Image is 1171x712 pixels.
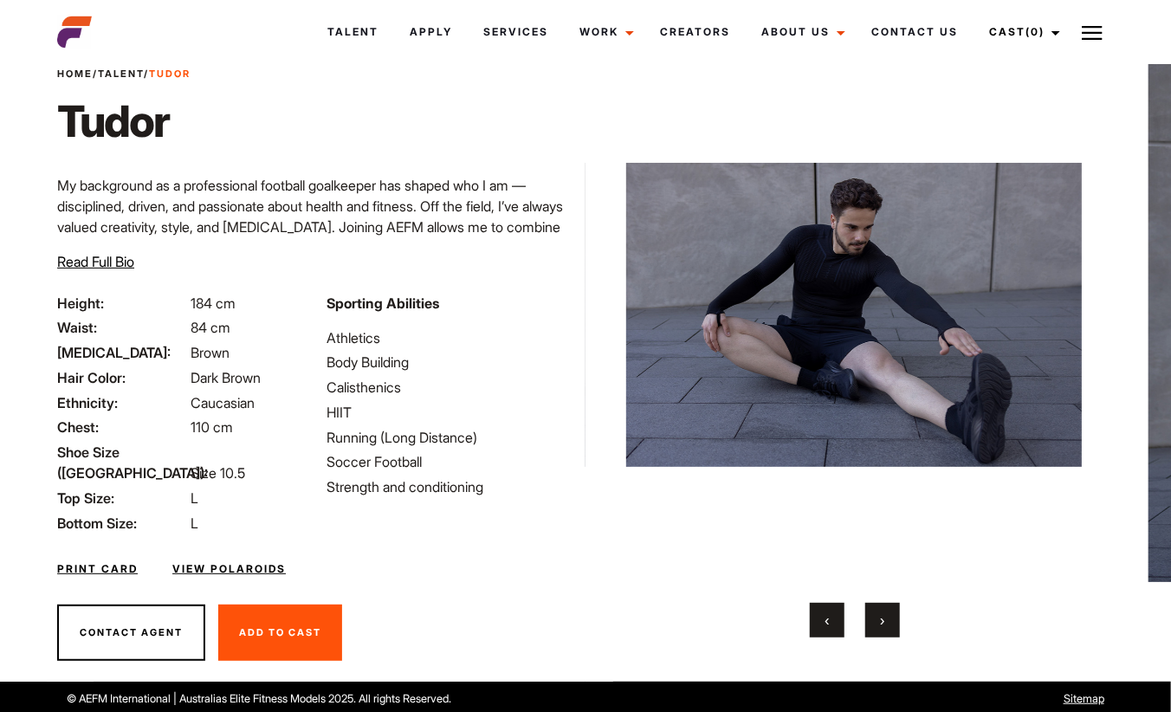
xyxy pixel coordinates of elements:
a: Contact Us [856,9,974,55]
span: Waist: [57,317,187,338]
span: Next [880,612,884,629]
span: (0) [1025,25,1045,38]
span: Top Size: [57,488,187,508]
li: Running (Long Distance) [327,427,575,448]
p: © AEFM International | Australias Elite Fitness Models 2025. All rights Reserved. [67,690,663,707]
button: Read Full Bio [57,251,134,272]
li: HIIT [327,402,575,423]
span: 184 cm [191,295,236,312]
span: Hair Color: [57,367,187,388]
a: Print Card [57,561,138,577]
span: Height: [57,293,187,314]
span: [MEDICAL_DATA]: [57,342,187,363]
li: Calisthenics [327,377,575,398]
a: Sitemap [1064,692,1104,705]
span: Bottom Size: [57,513,187,534]
span: 84 cm [191,319,230,336]
strong: Sporting Abilities [327,295,439,312]
span: Previous [825,612,829,629]
a: Cast(0) [974,9,1071,55]
span: / / [57,67,191,81]
button: Contact Agent [57,605,205,662]
li: Athletics [327,327,575,348]
a: Talent [312,9,394,55]
span: Read Full Bio [57,253,134,270]
a: View Polaroids [172,561,286,577]
a: Apply [394,9,468,55]
a: Talent [98,68,144,80]
span: Chest: [57,417,187,437]
span: Dark Brown [191,369,261,386]
li: Body Building [327,352,575,372]
span: Caucasian [191,394,255,411]
span: Brown [191,344,230,361]
span: L [191,489,198,507]
li: Strength and conditioning [327,476,575,497]
span: Size 10.5 [191,464,245,482]
span: Add To Cast [239,626,321,638]
a: About Us [746,9,856,55]
h1: Tudor [57,95,191,147]
span: 110 cm [191,418,233,436]
p: My background as a professional football goalkeeper has shaped who I am — disciplined, driven, an... [57,175,575,279]
strong: Tudor [149,68,191,80]
a: Home [57,68,93,80]
a: Work [564,9,644,55]
a: Creators [644,9,746,55]
span: L [191,515,198,532]
a: Services [468,9,564,55]
img: Burger icon [1082,23,1103,43]
img: cropped-aefm-brand-fav-22-square.png [57,15,92,49]
span: Ethnicity: [57,392,187,413]
span: Shoe Size ([GEOGRAPHIC_DATA]): [57,442,187,483]
button: Add To Cast [218,605,342,662]
li: Soccer Football [327,451,575,472]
